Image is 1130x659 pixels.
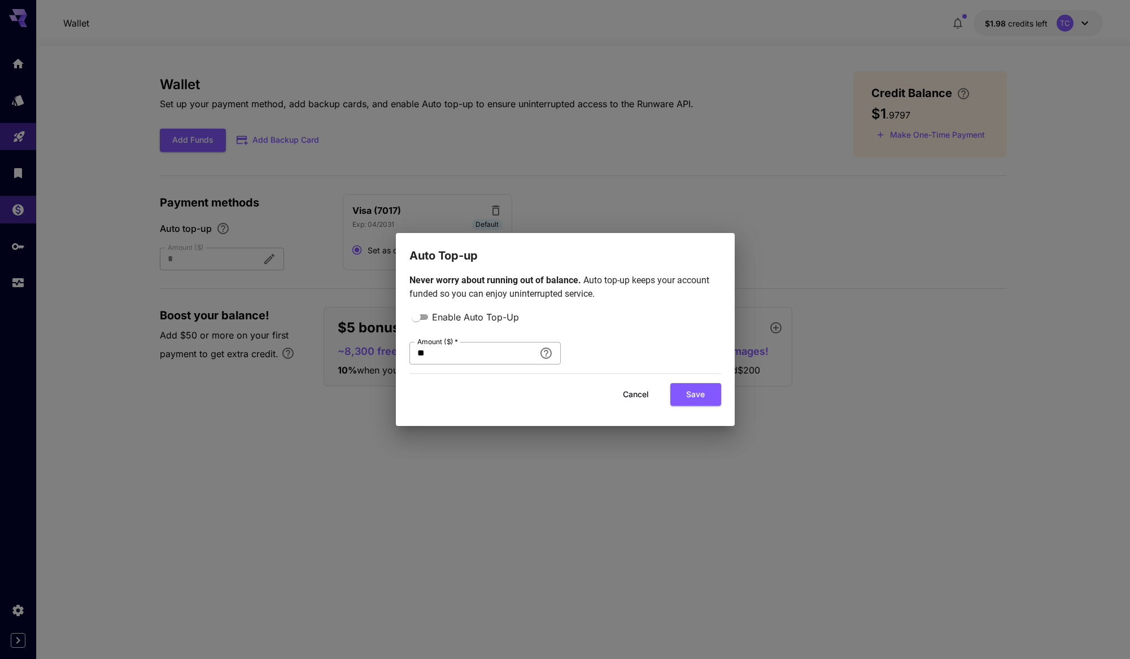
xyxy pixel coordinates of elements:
button: Cancel [610,383,661,406]
p: Auto top-up keeps your account funded so you can enjoy uninterrupted service. [409,274,721,301]
span: Never worry about running out of balance. [409,275,583,285]
label: Amount ($) [417,337,458,346]
h2: Auto Top-up [396,233,735,265]
span: Enable Auto Top-Up [432,310,519,324]
button: Save [670,383,721,406]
